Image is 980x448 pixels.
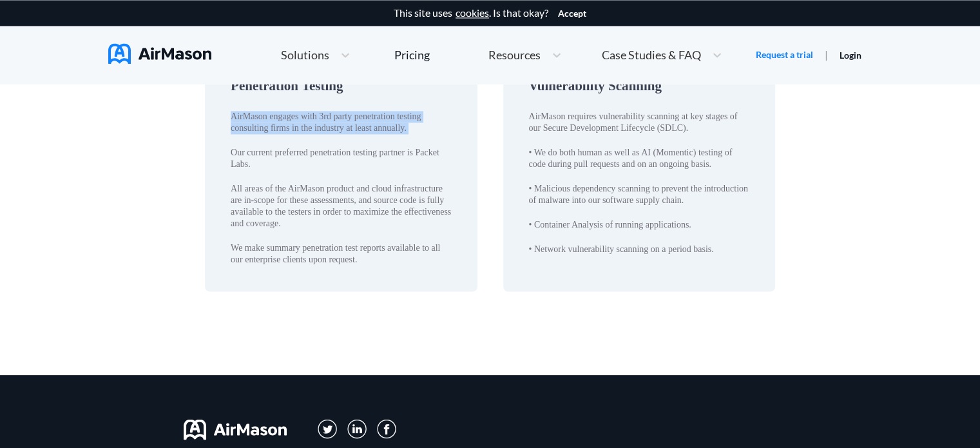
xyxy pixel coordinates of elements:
img: AirMason Logo [108,43,211,64]
div: All areas of the AirMason product and cloud infrastructure are in-scope for these assessments, an... [231,183,452,229]
a: Request a trial [756,48,813,61]
a: cookies [456,7,489,19]
div: AirMason requires vulnerability scanning at key stages of our Secure Development Lifecycle (SDLC). [529,111,750,134]
a: Login [840,50,861,61]
span: Case Studies & FAQ [602,49,701,61]
a: Pricing [394,43,430,66]
div: Pricing [394,49,430,61]
button: Accept cookies [558,8,586,19]
img: svg+xml;base64,PD94bWwgdmVyc2lvbj0iMS4wIiBlbmNvZGluZz0iVVRGLTgiPz4KPHN2ZyB3aWR0aD0iMzFweCIgaGVpZ2... [347,419,367,439]
div: AirMason engages with 3rd party penetration testing consulting firms in the industry at least ann... [231,111,452,134]
div: Vulnerability Scanning [529,74,750,98]
span: Resources [488,49,541,61]
img: svg+xml;base64,PHN2ZyB3aWR0aD0iMTYwIiBoZWlnaHQ9IjMyIiB2aWV3Qm94PSIwIDAgMTYwIDMyIiBmaWxsPSJub25lIi... [184,419,287,440]
img: svg+xml;base64,PD94bWwgdmVyc2lvbj0iMS4wIiBlbmNvZGluZz0iVVRGLTgiPz4KPHN2ZyB3aWR0aD0iMzBweCIgaGVpZ2... [377,419,396,438]
div: • Network vulnerability scanning on a period basis. [529,244,714,255]
div: We make summary penetration test reports available to all our enterprise clients upon request. [231,242,452,266]
span: Solutions [281,49,329,61]
div: • Malicious dependency scanning to prevent the introduction of malware into our software supply c... [529,183,750,206]
img: svg+xml;base64,PD94bWwgdmVyc2lvbj0iMS4wIiBlbmNvZGluZz0iVVRGLTgiPz4KPHN2ZyB3aWR0aD0iMzFweCIgaGVpZ2... [318,419,338,439]
span: | [825,48,828,61]
div: • Container Analysis of running applications. [529,219,691,231]
div: Penetration Testing [231,74,452,98]
div: • We do both human as well as AI (Momentic) testing of code during pull requests and on an ongoin... [529,147,750,170]
div: Our current preferred penetration testing partner is Packet Labs. [231,147,452,170]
